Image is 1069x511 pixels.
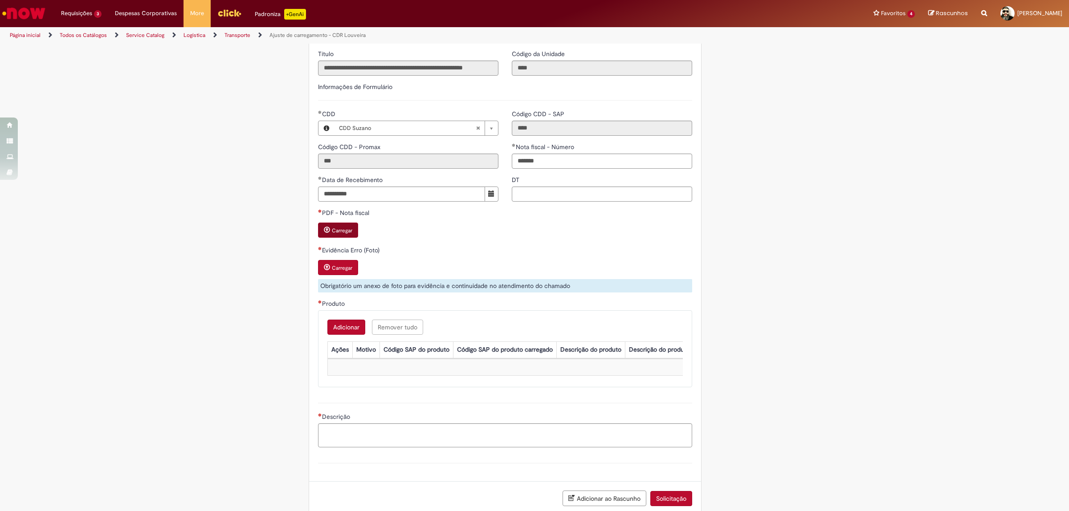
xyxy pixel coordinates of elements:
[327,320,365,335] button: Add a row for Produto
[318,423,692,448] textarea: Descrição
[322,300,347,308] span: Produto
[318,49,335,58] label: Somente leitura - Título
[94,10,102,18] span: 3
[512,109,566,118] label: Somente leitura - Código CDD - SAP
[936,9,968,17] span: Rascunhos
[126,32,164,39] a: Service Catalog
[184,32,205,39] a: Logistica
[453,341,556,358] th: Código SAP do produto carregado
[217,6,241,20] img: click_logo_yellow_360x200.png
[335,121,498,135] a: CDD SuzanoLimpar campo CDD
[318,260,358,275] button: Carregar anexo de Evidência Erro (Foto) Required
[650,491,692,506] button: Solicitação
[625,341,723,358] th: Descrição do produto carregado
[318,279,692,292] div: Obrigatório um anexo de foto para evidência e continuidade no atendimento do chamado
[190,9,204,18] span: More
[332,227,352,234] small: Carregar
[512,154,692,169] input: Nota fiscal - Número
[318,413,322,417] span: Necessários
[115,9,177,18] span: Despesas Corporativas
[512,187,692,202] input: DT
[61,9,92,18] span: Requisições
[332,264,352,272] small: Carregar
[322,413,352,421] span: Descrição
[485,187,498,202] button: Mostrar calendário para Data de Recebimento
[928,9,968,18] a: Rascunhos
[318,121,335,135] button: CDD, Visualizar este registro CDD Suzano
[318,110,322,114] span: Obrigatório Preenchido
[318,187,485,202] input: Data de Recebimento 30 September 2025 Tuesday
[318,209,322,213] span: Necessários
[516,143,576,151] span: Nota fiscal - Número
[322,246,381,254] span: Evidência Erro (Foto)
[7,27,706,44] ul: Trilhas de página
[318,50,335,58] span: Somente leitura - Título
[512,49,567,58] label: Somente leitura - Código da Unidade
[1,4,47,22] img: ServiceNow
[1017,9,1062,17] span: [PERSON_NAME]
[512,61,692,76] input: Código da Unidade
[318,83,392,91] label: Informações de Formulário
[318,223,358,238] button: Carregar anexo de PDF - Nota fiscal Required
[322,110,337,118] span: CDD
[322,176,384,184] span: Data de Recebimento
[327,341,352,358] th: Ações
[318,142,382,151] label: Somente leitura - Código CDD - Promax
[512,121,692,136] input: Código CDD - SAP
[318,247,322,250] span: Necessários
[907,10,915,18] span: 4
[352,341,379,358] th: Motivo
[269,32,366,39] a: Ajuste de carregamento - CDR Louveira
[10,32,41,39] a: Página inicial
[284,9,306,20] p: +GenAi
[881,9,906,18] span: Favoritos
[512,176,521,184] span: DT
[471,121,485,135] abbr: Limpar campo CDD
[339,121,476,135] span: CDD Suzano
[318,154,498,169] input: Código CDD - Promax
[255,9,306,20] div: Padroniza
[379,341,453,358] th: Código SAP do produto
[563,491,646,506] button: Adicionar ao Rascunho
[322,209,371,217] span: PDF - Nota fiscal
[318,300,322,304] span: Necessários
[318,61,498,76] input: Título
[224,32,250,39] a: Transporte
[556,341,625,358] th: Descrição do produto
[318,176,322,180] span: Obrigatório Preenchido
[512,143,516,147] span: Obrigatório Preenchido
[512,50,567,58] span: Somente leitura - Código da Unidade
[60,32,107,39] a: Todos os Catálogos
